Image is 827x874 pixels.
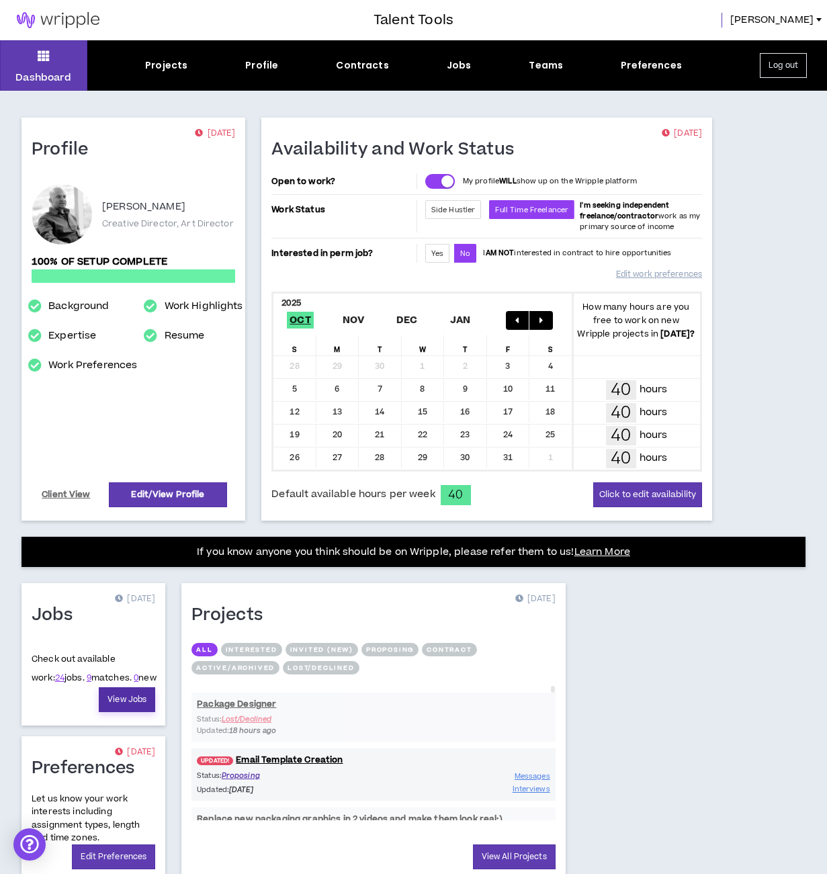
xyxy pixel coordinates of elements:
[529,58,563,73] div: Teams
[422,643,476,656] button: Contract
[197,544,630,560] p: If you know anyone you think should be on Wripple, please refer them to us!
[197,784,374,795] p: Updated:
[283,661,359,674] button: Lost/Declined
[499,176,517,186] strong: WILL
[273,335,316,355] div: S
[483,248,671,259] p: I interested in contract to hire opportunities
[195,127,235,140] p: [DATE]
[431,205,476,215] span: Side Hustler
[87,672,132,684] span: matches.
[191,754,556,767] a: UPDATED!Email Template Creation
[287,312,314,329] span: Oct
[87,672,91,684] a: 9
[486,248,515,258] strong: AM NOT
[191,643,217,656] button: All
[513,783,550,795] a: Interviews
[55,672,85,684] span: jobs.
[40,483,93,507] a: Client View
[271,487,435,502] span: Default available hours per week
[572,300,700,341] p: How many hours are you free to work on new Wripple projects in
[48,328,96,344] a: Expertise
[72,844,155,869] a: Edit Preferences
[640,451,668,466] p: hours
[134,672,138,684] a: 0
[271,200,413,219] p: Work Status
[102,199,185,215] p: [PERSON_NAME]
[102,218,234,230] p: Creative Director, Art Director
[336,58,388,73] div: Contracts
[529,335,572,355] div: S
[361,643,419,656] button: Proposing
[286,643,358,656] button: Invited (new)
[640,382,668,397] p: hours
[271,139,524,161] h1: Availability and Work Status
[640,428,668,443] p: hours
[621,58,682,73] div: Preferences
[662,127,702,140] p: [DATE]
[222,771,260,781] span: Proposing
[145,58,187,73] div: Projects
[730,13,814,28] span: [PERSON_NAME]
[271,244,413,263] p: Interested in perm job?
[374,10,453,30] h3: Talent Tools
[115,746,155,759] p: [DATE]
[460,249,470,259] span: No
[15,71,71,85] p: Dashboard
[55,672,64,684] a: 24
[48,298,109,314] a: Background
[32,793,155,844] p: Let us know your work interests including assignment types, length and time zones.
[32,139,99,161] h1: Profile
[515,770,550,783] a: Messages
[316,335,359,355] div: M
[340,312,367,329] span: Nov
[197,770,374,781] p: Status:
[513,784,550,794] span: Interviews
[402,335,444,355] div: W
[32,184,92,245] div: Rick K.
[165,298,243,314] a: Work Highlights
[271,176,413,187] p: Open to work?
[99,687,155,712] a: View Jobs
[221,643,282,656] button: Interested
[32,255,235,269] p: 100% of setup complete
[463,176,637,187] p: My profile show up on the Wripple platform
[32,653,157,684] p: Check out available work:
[640,405,668,420] p: hours
[32,758,145,779] h1: Preferences
[229,785,254,795] i: [DATE]
[447,312,474,329] span: Jan
[48,357,137,374] a: Work Preferences
[165,328,205,344] a: Resume
[580,200,669,221] b: I'm seeking independent freelance/contractor
[281,297,301,309] b: 2025
[580,200,700,232] span: work as my primary source of income
[245,58,278,73] div: Profile
[616,263,702,286] a: Edit work preferences
[447,58,472,73] div: Jobs
[191,661,279,674] button: Active/Archived
[515,771,550,781] span: Messages
[593,482,702,507] button: Click to edit availability
[444,335,486,355] div: T
[359,335,401,355] div: T
[660,328,695,340] b: [DATE] ?
[394,312,421,329] span: Dec
[191,605,273,626] h1: Projects
[515,593,556,606] p: [DATE]
[109,482,228,507] a: Edit/View Profile
[473,844,556,869] a: View All Projects
[115,593,155,606] p: [DATE]
[32,605,83,626] h1: Jobs
[431,249,443,259] span: Yes
[134,672,157,684] span: new
[13,828,46,861] div: Open Intercom Messenger
[574,545,630,559] a: Learn More
[760,53,807,78] button: Log out
[487,335,529,355] div: F
[197,756,233,765] span: UPDATED!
